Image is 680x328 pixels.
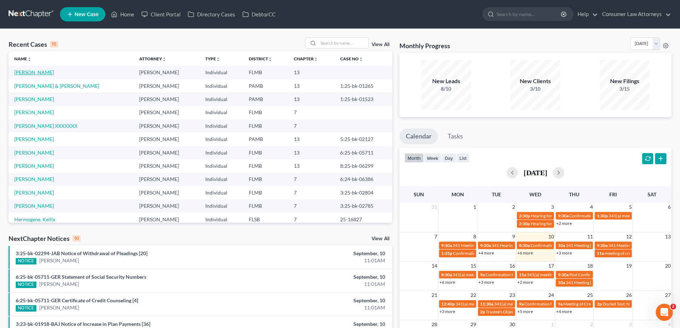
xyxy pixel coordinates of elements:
[473,203,477,211] span: 1
[509,262,516,270] span: 16
[334,173,392,186] td: 6:24-bk-06386
[184,8,239,21] a: Directory Cases
[200,200,243,213] td: Individual
[16,297,138,303] a: 6:25-bk-05711-GER Certificate of Credit Counseling [4]
[288,173,334,186] td: 7
[424,153,442,163] button: week
[563,301,643,307] span: Meeting of Creditors for [PERSON_NAME]
[243,146,288,159] td: FLMB
[452,191,464,197] span: Mon
[14,216,55,222] a: Hermogene, Kellix
[556,309,572,314] a: +4 more
[39,281,79,288] a: [PERSON_NAME]
[494,301,563,307] span: 341(a) meeting for [PERSON_NAME]
[216,57,220,61] i: unfold_more
[569,191,579,197] span: Thu
[667,203,671,211] span: 6
[334,159,392,172] td: 8:25-bk-06299
[497,7,562,21] input: Search by name...
[288,159,334,172] td: 13
[648,191,656,197] span: Sat
[14,123,77,129] a: [PERSON_NAME] XXXXXXX
[517,250,533,256] a: +6 more
[512,203,516,211] span: 2
[134,106,200,119] td: [PERSON_NAME]
[656,304,673,321] iframe: Intercom live chat
[294,56,318,61] a: Chapterunfold_more
[586,262,594,270] span: 18
[442,153,456,163] button: day
[628,203,633,211] span: 5
[519,243,530,248] span: 8:30a
[524,301,653,307] span: Confirmation hearing for [DEMOGRAPHIC_DATA][PERSON_NAME]
[14,136,54,142] a: [PERSON_NAME]
[517,309,533,314] a: +5 more
[597,213,608,218] span: 1:30p
[134,119,200,132] td: [PERSON_NAME]
[558,301,563,307] span: 9a
[531,221,624,226] span: Hearing for [PERSON_NAME] & [PERSON_NAME]
[530,243,606,248] span: Confirmation Hearing [PERSON_NAME]
[441,243,452,248] span: 9:30a
[625,232,633,241] span: 12
[134,132,200,146] td: [PERSON_NAME]
[9,234,81,243] div: NextChapter Notices
[531,213,624,218] span: Hearing for [PERSON_NAME] & [PERSON_NAME]
[455,301,547,307] span: 341(a) meeting of creditors for [PERSON_NAME]
[134,200,200,213] td: [PERSON_NAME]
[267,273,385,281] div: September, 10
[439,309,455,314] a: +3 more
[625,262,633,270] span: 19
[569,213,645,218] span: Confirmation Hearing [PERSON_NAME]
[9,40,58,49] div: Recent Cases
[200,66,243,79] td: Individual
[340,56,363,61] a: Case Nounfold_more
[609,191,617,197] span: Fri
[72,235,81,242] div: 10
[548,232,555,241] span: 10
[431,291,438,299] span: 21
[27,57,31,61] i: unfold_more
[200,119,243,132] td: Individual
[556,221,572,226] a: +2 more
[14,56,31,61] a: Nameunfold_more
[566,280,624,285] span: 341 Meeting [PERSON_NAME]
[107,8,138,21] a: Home
[519,213,530,218] span: 2:30p
[509,291,516,299] span: 23
[589,203,594,211] span: 4
[548,262,555,270] span: 17
[334,132,392,146] td: 5:25-bk-02127
[485,272,573,277] span: Confirmation Hearing for [PERSON_NAME], III
[439,279,455,285] a: +6 more
[200,146,243,159] td: Individual
[243,79,288,92] td: PAMB
[334,186,392,199] td: 3:25-bk-02804
[288,186,334,199] td: 7
[243,173,288,186] td: FLMB
[372,42,389,47] a: View All
[200,79,243,92] td: Individual
[441,128,469,144] a: Tasks
[470,291,477,299] span: 22
[586,291,594,299] span: 25
[243,106,288,119] td: FLMB
[288,92,334,106] td: 13
[519,272,526,277] span: 11a
[200,213,243,226] td: Individual
[14,109,54,115] a: [PERSON_NAME]
[334,146,392,159] td: 6:25-bk-05711
[200,92,243,106] td: Individual
[288,119,334,132] td: 7
[480,301,493,307] span: 11:30a
[414,191,424,197] span: Sun
[288,213,334,226] td: 7
[603,301,666,307] span: Docket Text: for [PERSON_NAME]
[239,8,279,21] a: DebtorCC
[243,213,288,226] td: FLSB
[550,203,555,211] span: 3
[597,251,604,256] span: 11a
[597,243,608,248] span: 9:30a
[334,92,392,106] td: 1:25-bk-01523
[243,186,288,199] td: FLMB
